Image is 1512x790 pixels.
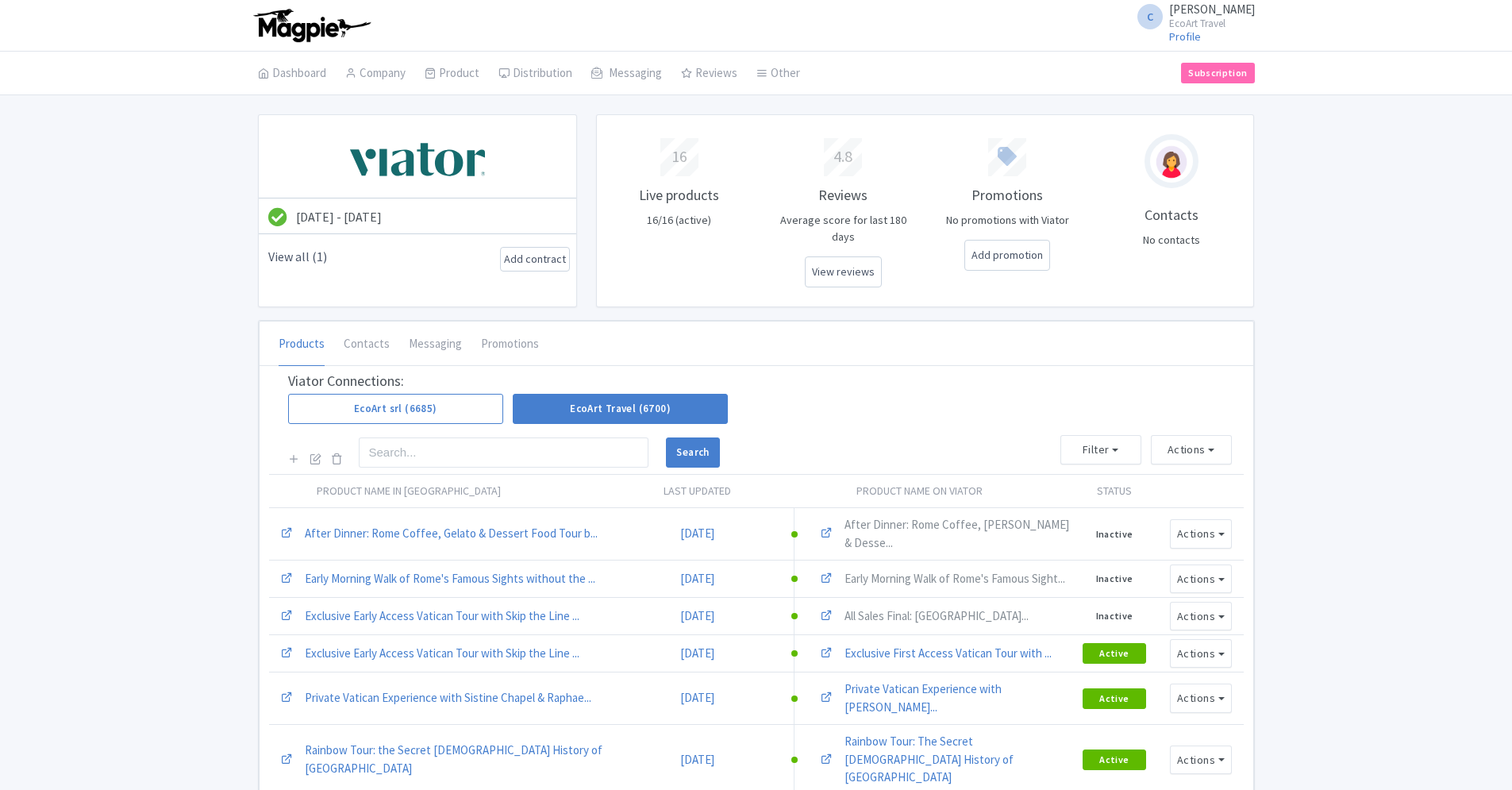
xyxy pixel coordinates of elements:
[935,212,1080,229] p: No promotions with Viator
[771,184,916,206] p: Reviews
[288,394,503,424] a: EcoArt srl (6685)
[1089,524,1141,545] button: Inactive
[844,645,1052,661] a: Exclusive First Access Vatican Tour with ...
[680,571,714,586] a: [DATE]
[1137,4,1163,29] span: C
[1153,143,1190,181] img: avatar_key_member-9c1dde93af8b07d7383eb8b5fb890c87.png
[971,247,1043,264] a: Add promotion
[498,52,572,96] a: Distribution
[279,322,325,367] a: Products
[305,526,598,541] a: After Dinner: Rome Coffee, Gelato & Dessert Food Tour b...
[935,184,1080,206] p: Promotions
[606,184,752,206] p: Live products
[771,212,916,245] p: Average score for last 180 days
[425,52,479,96] a: Product
[1181,63,1254,83] a: Subscription
[305,645,579,661] a: Exclusive Early Access Vatican Tour with Skip the Line ...
[1060,435,1141,464] button: Filter
[639,475,755,508] th: Last updated
[504,251,566,268] a: Add contract
[513,394,728,424] a: EcoArt Travel (6700)
[1170,639,1232,669] button: Actions
[1099,204,1245,225] p: Contacts
[844,681,1002,715] a: Private Vatican Experience with [PERSON_NAME]...
[591,52,662,96] a: Messaging
[1169,18,1255,29] small: EcoArt Travel
[1170,565,1232,594] button: Actions
[345,52,406,96] a: Company
[756,52,800,96] a: Other
[296,209,382,225] span: [DATE] - [DATE]
[305,608,579,623] a: Exclusive Early Access Vatican Tour with Skip the Line ...
[1169,29,1201,44] a: Profile
[666,437,719,468] button: Search
[606,138,752,168] div: 16
[844,734,1014,784] a: Rainbow Tour: The Secret [DEMOGRAPHIC_DATA] History of [GEOGRAPHIC_DATA]
[1170,602,1232,631] button: Actions
[1083,750,1146,770] button: Active
[1170,746,1232,775] button: Actions
[265,245,330,268] a: View all (1)
[680,752,714,767] a: [DATE]
[1083,688,1146,709] button: Active
[409,322,462,367] a: Messaging
[305,571,595,586] a: Early Morning Walk of Rome's Famous Sights without the ...
[1071,475,1158,508] th: Status
[1083,643,1146,664] button: Active
[681,52,737,96] a: Reviews
[1151,435,1232,464] button: Actions
[481,322,539,367] a: Promotions
[1170,519,1232,549] button: Actions
[305,475,566,508] th: Product Name in [GEOGRAPHIC_DATA]
[258,52,326,96] a: Dashboard
[1089,606,1141,626] button: Inactive
[844,475,1047,508] th: Product Name on Viator
[305,690,591,705] a: Private Vatican Experience with Sistine Chapel & Raphae...
[1170,684,1232,713] button: Actions
[680,608,714,623] a: [DATE]
[250,8,373,43] img: logo-ab69f6fb50320c5b225c76a69d11143b.png
[346,134,489,185] img: vbqrramwp3xkpi4ekcjz.svg
[771,138,916,168] div: 4.8
[344,322,390,367] a: Contacts
[680,690,714,705] a: [DATE]
[1099,232,1245,249] p: No contacts
[812,264,875,280] a: View reviews
[1128,3,1255,29] a: C [PERSON_NAME] EcoArt Travel
[606,212,752,229] p: 16/16 (active)
[1169,2,1255,17] span: [PERSON_NAME]
[680,526,714,541] a: [DATE]
[680,645,714,661] a: [DATE]
[288,372,1215,390] h3: Viator Connections:
[1089,568,1141,589] button: Inactive
[359,437,648,468] input: Search...
[305,742,602,776] a: Rainbow Tour: the Secret [DEMOGRAPHIC_DATA] History of [GEOGRAPHIC_DATA]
